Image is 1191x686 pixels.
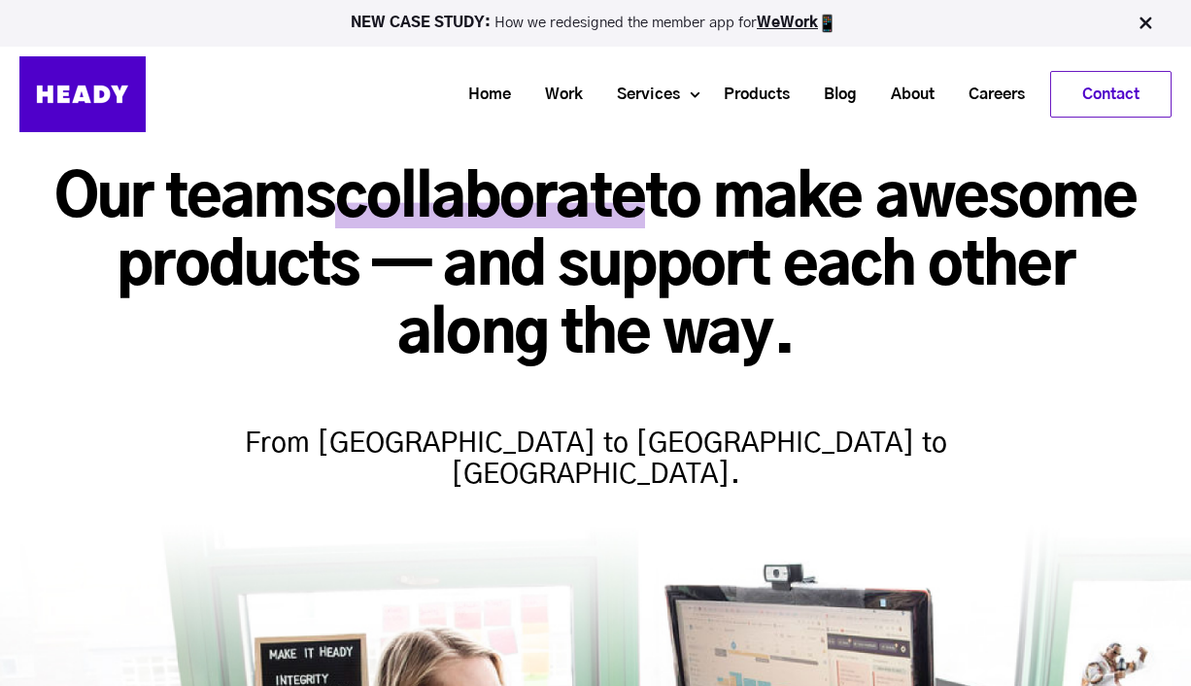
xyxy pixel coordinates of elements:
[867,77,944,113] a: About
[521,77,593,113] a: Work
[1051,72,1171,117] a: Contact
[757,16,818,30] a: WeWork
[593,77,690,113] a: Services
[19,56,146,132] img: Heady_Logo_Web-01 (1)
[351,16,494,30] strong: NEW CASE STUDY:
[19,165,1172,370] h1: Our teams to make awesome products — and support each other along the way.
[818,14,837,33] img: app emoji
[944,77,1035,113] a: Careers
[335,170,645,228] span: collaborate
[800,77,867,113] a: Blog
[9,14,1182,33] p: How we redesigned the member app for
[1136,14,1155,33] img: Close Bar
[165,71,1172,118] div: Navigation Menu
[217,390,974,491] h4: From [GEOGRAPHIC_DATA] to [GEOGRAPHIC_DATA] to [GEOGRAPHIC_DATA].
[444,77,521,113] a: Home
[699,77,800,113] a: Products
